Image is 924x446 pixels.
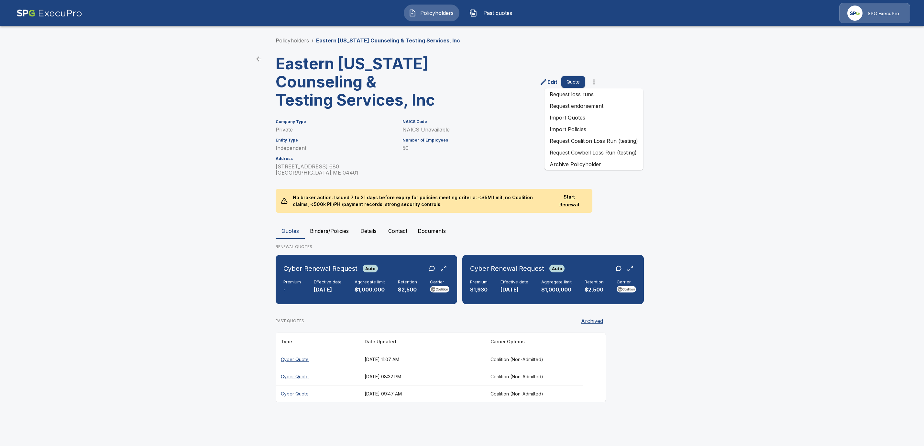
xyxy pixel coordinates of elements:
[544,123,643,135] a: Import Policies
[276,223,305,239] button: Quotes
[544,100,643,112] a: Request endorsement
[585,280,604,285] h6: Retention
[276,145,395,151] p: Independent
[404,5,459,21] button: Policyholders IconPolicyholders
[839,3,910,23] a: Agency IconSPG ExecuPro
[305,223,354,239] button: Binders/Policies
[276,368,359,385] th: Cyber Quote
[354,223,383,239] button: Details
[561,76,585,88] button: Quote
[402,120,585,124] h6: NAICS Code
[363,266,378,271] span: Auto
[252,52,265,65] a: back
[283,280,301,285] h6: Premium
[544,158,643,170] a: Archive Policyholder
[419,9,455,17] span: Policyholders
[544,112,643,123] a: Import Quotes
[359,351,485,368] th: [DATE] 11:07 AM
[16,3,82,23] img: AA Logo
[355,286,385,293] p: $1,000,000
[276,333,606,402] table: responsive table
[541,286,572,293] p: $1,000,000
[470,263,544,274] h6: Cyber Renewal Request
[383,223,412,239] button: Contact
[485,368,583,385] th: Coalition (Non-Admitted)
[359,333,485,351] th: Date Updated
[544,88,643,100] a: Request loss runs
[549,266,565,271] span: Auto
[544,135,643,147] a: Request Coalition Loss Run (testing)
[276,37,460,44] nav: breadcrumb
[547,78,557,86] p: Edit
[538,77,559,87] a: edit
[868,10,899,17] p: SPG ExecuPro
[402,127,585,133] p: NAICS Unavailable
[485,351,583,368] th: Coalition (Non-Admitted)
[359,385,485,402] th: [DATE] 09:47 AM
[409,9,416,17] img: Policyholders Icon
[500,286,528,293] p: [DATE]
[276,333,359,351] th: Type
[578,314,606,327] button: Archived
[402,145,585,151] p: 50
[276,164,395,176] p: [STREET_ADDRESS] 680 [GEOGRAPHIC_DATA] , ME 04401
[470,280,488,285] h6: Premium
[276,55,435,109] h3: Eastern [US_STATE] Counseling & Testing Services, Inc
[412,223,451,239] button: Documents
[288,189,551,213] p: No broker action. Issued 7 to 21 days before expiry for policies meeting criteria: ≤ $5M limit, n...
[312,37,313,44] li: /
[544,147,643,158] a: Request Cowbell Loss Run (testing)
[500,280,528,285] h6: Effective date
[276,156,395,161] h6: Address
[398,286,417,293] p: $2,500
[485,333,583,351] th: Carrier Options
[480,9,515,17] span: Past quotes
[551,191,588,211] button: Start Renewal
[430,286,449,292] img: Carrier
[585,286,604,293] p: $2,500
[276,318,304,324] p: PAST QUOTES
[430,280,449,285] h6: Carrier
[485,385,583,402] th: Coalition (Non-Admitted)
[398,280,417,285] h6: Retention
[283,286,301,293] p: -
[469,9,477,17] img: Past quotes Icon
[617,280,636,285] h6: Carrier
[314,286,342,293] p: [DATE]
[283,263,357,274] h6: Cyber Renewal Request
[847,6,863,21] img: Agency Icon
[276,351,359,368] th: Cyber Quote
[355,280,385,285] h6: Aggregate limit
[359,368,485,385] th: [DATE] 08:32 PM
[276,120,395,124] h6: Company Type
[276,127,395,133] p: Private
[314,280,342,285] h6: Effective date
[541,280,572,285] h6: Aggregate limit
[276,244,648,250] p: RENEWAL QUOTES
[617,286,636,292] img: Carrier
[276,223,648,239] div: policyholder tabs
[276,385,359,402] th: Cyber Quote
[465,5,520,21] button: Past quotes IconPast quotes
[402,138,585,143] h6: Number of Employees
[276,138,395,143] h6: Entity Type
[276,37,309,44] a: Policyholders
[470,286,488,293] p: $1,930
[588,75,600,88] button: more
[316,37,460,44] p: Eastern [US_STATE] Counseling & Testing Services, Inc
